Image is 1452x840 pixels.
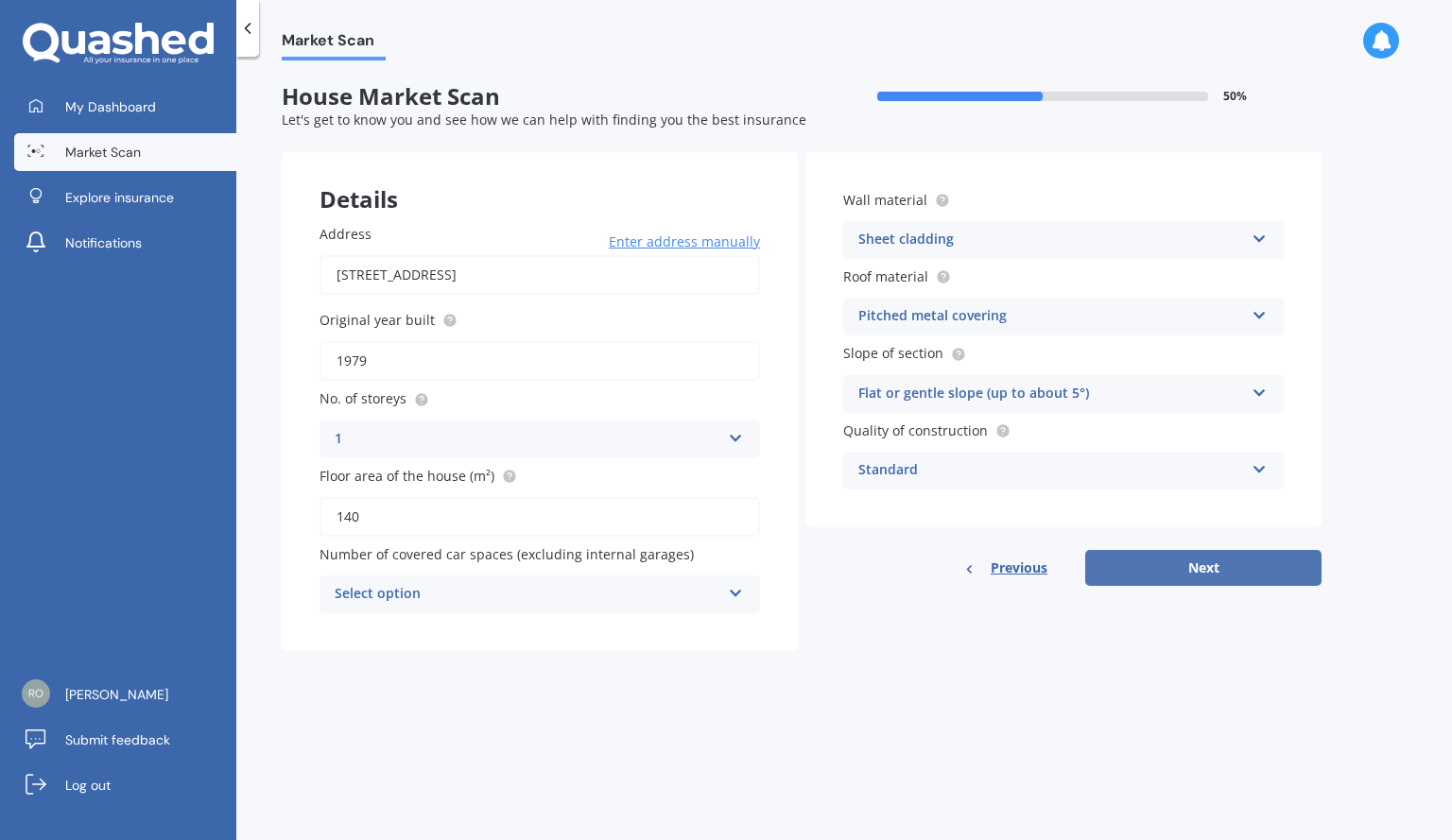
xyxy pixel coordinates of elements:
a: Notifications [14,224,236,262]
span: My Dashboard [65,97,156,116]
span: Submit feedback [65,730,170,749]
span: Let's get to know you and see how we can help with finding you the best insurance [282,111,806,129]
div: Standard [858,459,1244,482]
span: Address [320,225,372,243]
a: Submit feedback [14,721,236,759]
div: Pitched metal covering [858,305,1244,328]
span: Quality of construction [843,421,988,439]
input: Enter address [320,255,760,295]
span: Enter address manually [609,232,760,251]
a: My Dashboard [14,88,236,126]
span: No. of storeys [320,390,406,408]
input: Enter year [320,341,760,381]
span: House Market Scan [282,83,802,111]
div: Details [282,152,798,209]
span: Original year built [320,311,435,329]
span: Roof material [843,267,928,285]
span: Market Scan [65,143,141,162]
a: [PERSON_NAME] [14,676,236,713]
span: Explore insurance [65,188,174,207]
div: 1 [335,428,720,451]
span: Previous [991,554,1047,582]
div: Flat or gentle slope (up to about 5°) [858,383,1244,405]
img: 84a2881598dda8dcddddd3d63dc3ae57 [22,679,50,708]
input: Enter floor area [320,497,760,537]
span: Slope of section [843,345,943,363]
span: Number of covered car spaces (excluding internal garages) [320,545,694,563]
span: [PERSON_NAME] [65,685,168,704]
span: Wall material [843,191,927,209]
a: Market Scan [14,133,236,171]
div: Select option [335,583,720,606]
span: Market Scan [282,31,386,57]
span: Notifications [65,233,142,252]
span: Log out [65,776,111,795]
span: 50 % [1223,90,1247,103]
a: Explore insurance [14,179,236,216]
div: Sheet cladding [858,229,1244,251]
button: Next [1085,550,1322,586]
a: Log out [14,766,236,804]
span: Floor area of the house (m²) [320,467,494,485]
